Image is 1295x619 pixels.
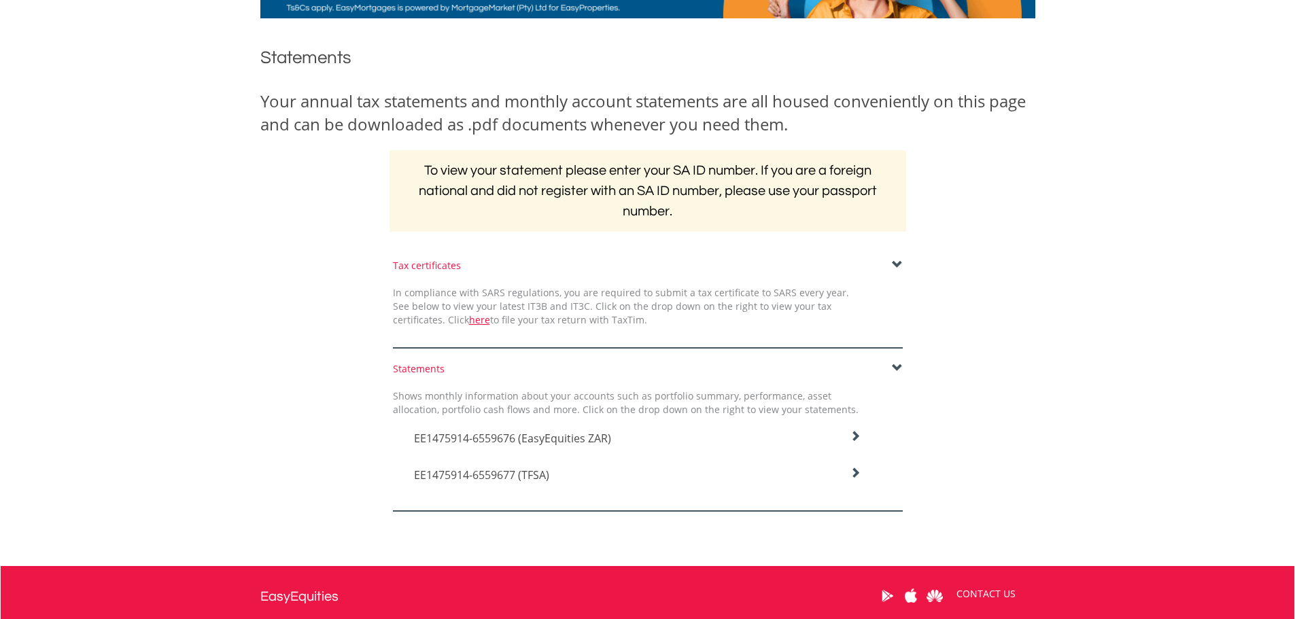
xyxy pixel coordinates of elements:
[260,90,1035,137] div: Your annual tax statements and monthly account statements are all housed conveniently on this pag...
[947,575,1025,613] a: CONTACT US
[414,431,611,446] span: EE1475914-6559676 (EasyEquities ZAR)
[383,389,869,417] div: Shows monthly information about your accounts such as portfolio summary, performance, asset alloc...
[414,467,549,482] span: EE1475914-6559677 (TFSA)
[393,286,849,326] span: In compliance with SARS regulations, you are required to submit a tax certificate to SARS every y...
[876,575,899,617] a: Google Play
[390,150,906,232] h2: To view your statement please enter your SA ID number. If you are a foreign national and did not ...
[393,362,903,376] div: Statements
[260,49,351,67] span: Statements
[899,575,923,617] a: Apple
[448,313,647,326] span: Click to file your tax return with TaxTim.
[393,259,903,272] div: Tax certificates
[469,313,490,326] a: here
[923,575,947,617] a: Huawei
